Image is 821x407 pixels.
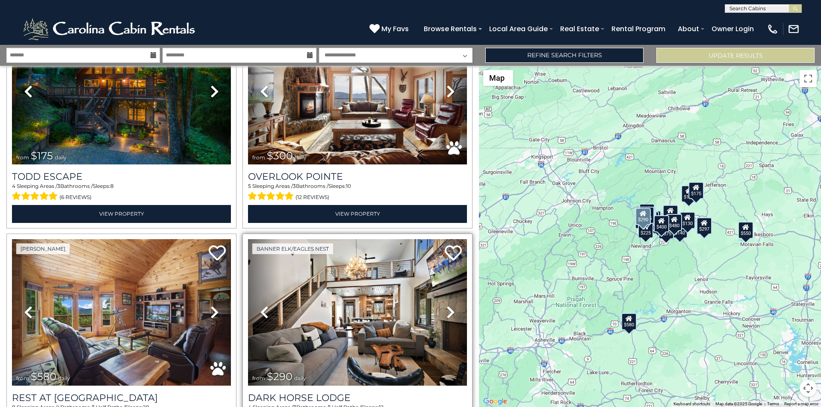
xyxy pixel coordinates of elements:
span: $175 [31,149,53,162]
span: (6 reviews) [59,192,92,203]
span: 10 [346,183,351,189]
a: Add to favorites [445,244,462,263]
div: Sleeping Areas / Bathrooms / Sleeps: [248,182,467,203]
span: $290 [267,370,292,383]
span: 5 [248,183,251,189]
img: phone-regular-white.png [767,23,779,35]
a: Add to favorites [209,244,226,263]
a: About [673,21,703,36]
button: Change map style [483,70,513,86]
a: View Property [248,205,467,223]
div: $580 [621,313,637,330]
a: Overlook Pointe [248,171,467,182]
a: Local Area Guide [485,21,552,36]
span: Map data ©2025 Google [715,401,762,406]
span: Map [489,73,505,82]
a: My Favs [369,23,411,35]
a: View Property [12,205,231,223]
div: $175 [688,182,704,199]
img: White-1-2.png [21,16,199,42]
span: daily [295,154,307,161]
span: My Favs [381,23,409,34]
div: $550 [738,221,753,238]
span: daily [58,375,70,381]
span: $300 [267,149,293,162]
div: $375 [659,222,674,239]
a: Open this area in Google Maps (opens a new window) [481,396,509,407]
div: $349 [663,205,678,222]
span: 3 [57,183,60,189]
img: thumbnail_163477009.jpeg [248,18,467,164]
button: Map camera controls [800,380,817,397]
div: $290 [635,208,651,225]
div: $140 [672,221,688,238]
span: daily [55,154,67,161]
h3: Rest at Mountain Crest [12,392,231,404]
div: $480 [667,214,682,231]
a: Rest at [GEOGRAPHIC_DATA] [12,392,231,404]
div: $130 [680,212,695,229]
a: Refine Search Filters [485,48,644,63]
a: [PERSON_NAME] [16,243,70,254]
a: Terms [767,401,779,406]
div: $425 [639,206,654,223]
button: Toggle fullscreen view [800,70,817,87]
a: Banner Elk/Eagles Nest [252,243,333,254]
img: mail-regular-white.png [788,23,800,35]
button: Update Results [656,48,815,63]
div: $400 [654,215,669,232]
div: $175 [681,185,697,202]
span: from [252,154,265,161]
div: $297 [697,217,712,234]
span: from [16,375,29,381]
img: thumbnail_164747674.jpeg [12,239,231,386]
a: Dark Horse Lodge [248,392,467,404]
img: thumbnail_168627805.jpeg [12,18,231,164]
span: (12 reviews) [295,192,329,203]
a: Report a map error [784,401,818,406]
span: daily [294,375,306,381]
a: Owner Login [707,21,758,36]
span: from [252,375,265,381]
img: thumbnail_164375639.jpeg [248,239,467,386]
span: from [16,154,29,161]
div: $225 [638,221,653,238]
a: Browse Rentals [419,21,481,36]
a: Todd Escape [12,171,231,182]
button: Keyboard shortcuts [673,401,710,407]
span: 3 [293,183,296,189]
div: Sleeping Areas / Bathrooms / Sleeps: [12,182,231,203]
a: Rental Program [607,21,670,36]
img: Google [481,396,509,407]
div: $125 [639,203,655,220]
span: 8 [110,183,114,189]
span: $580 [31,370,56,383]
span: 4 [12,183,15,189]
a: Real Estate [556,21,603,36]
